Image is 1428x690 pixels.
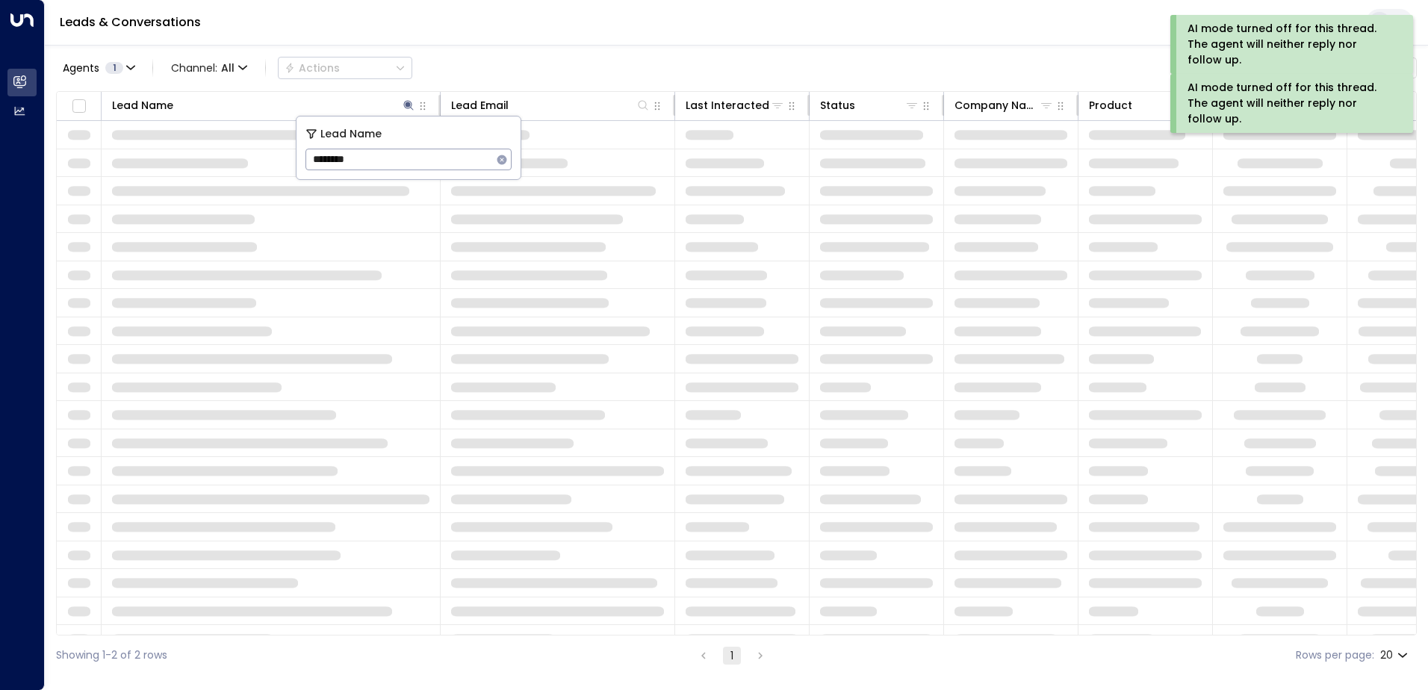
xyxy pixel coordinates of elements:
[56,647,167,663] div: Showing 1-2 of 2 rows
[451,96,509,114] div: Lead Email
[165,57,253,78] button: Channel:All
[694,646,770,665] nav: pagination navigation
[1296,647,1374,663] label: Rows per page:
[278,57,412,79] div: Button group with a nested menu
[285,61,340,75] div: Actions
[1188,21,1393,68] div: AI mode turned off for this thread. The agent will neither reply nor follow up.
[686,96,769,114] div: Last Interacted
[723,647,741,665] button: page 1
[1089,96,1132,114] div: Product
[686,96,785,114] div: Last Interacted
[1380,644,1411,666] div: 20
[278,57,412,79] button: Actions
[820,96,919,114] div: Status
[451,96,651,114] div: Lead Email
[105,62,123,74] span: 1
[320,125,382,143] span: Lead Name
[1089,96,1188,114] div: Product
[954,96,1039,114] div: Company Name
[221,62,235,74] span: All
[112,96,173,114] div: Lead Name
[820,96,855,114] div: Status
[165,57,253,78] span: Channel:
[56,57,140,78] button: Agents1
[63,63,99,73] span: Agents
[60,13,201,31] a: Leads & Conversations
[1188,80,1393,127] div: AI mode turned off for this thread. The agent will neither reply nor follow up.
[112,96,416,114] div: Lead Name
[954,96,1054,114] div: Company Name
